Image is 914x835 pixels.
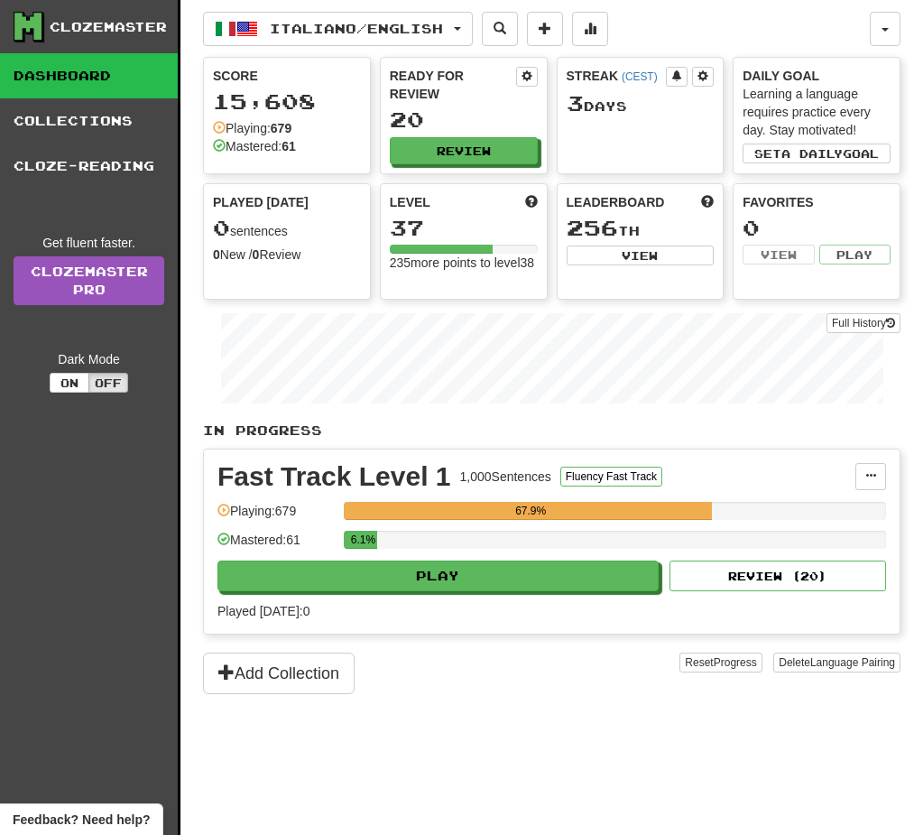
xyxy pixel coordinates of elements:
button: DeleteLanguage Pairing [773,653,900,673]
div: Ready for Review [390,67,516,103]
button: Off [88,373,128,393]
strong: 61 [282,139,296,153]
div: 20 [390,108,538,131]
span: Progress [714,656,757,669]
p: In Progress [203,422,900,440]
button: Search sentences [482,12,518,46]
strong: 0 [213,247,220,262]
button: More stats [572,12,608,46]
div: Mastered: [213,137,296,155]
div: Fast Track Level 1 [217,463,451,490]
span: 0 [213,215,230,240]
span: Played [DATE]: 0 [217,604,309,618]
div: Score [213,67,361,85]
button: Review [390,137,538,164]
button: On [50,373,89,393]
button: View [743,245,814,264]
span: This week in points, UTC [701,193,714,211]
button: ResetProgress [679,653,762,673]
div: Streak [567,67,667,85]
div: Favorites [743,193,891,211]
button: Add sentence to collection [527,12,563,46]
button: View [567,246,715,265]
button: Seta dailygoal [743,144,891,163]
button: Review (20) [669,561,886,591]
span: 256 [567,215,618,240]
strong: 679 [271,121,291,135]
div: th [567,217,715,240]
span: Score more points to level up [525,193,538,211]
div: 6.1% [349,531,376,549]
div: 235 more points to level 38 [390,254,538,272]
div: Mastered: 61 [217,531,335,561]
div: Daily Goal [743,67,891,85]
span: Played [DATE] [213,193,309,211]
div: 1,000 Sentences [460,468,551,486]
div: 37 [390,217,538,239]
button: Full History [826,313,900,333]
button: Italiano/English [203,12,473,46]
span: 3 [567,90,584,116]
span: a daily [781,147,843,160]
span: Level [390,193,430,211]
div: Dark Mode [14,350,164,368]
a: (CEST) [622,70,658,83]
button: Fluency Fast Track [560,467,662,487]
div: Clozemaster [50,18,167,36]
div: Learning a language requires practice every day. Stay motivated! [743,85,891,139]
button: Play [819,245,891,264]
button: Play [217,561,659,591]
div: 0 [743,217,891,239]
div: Playing: [213,119,291,137]
button: Add Collection [203,653,355,694]
span: Italiano / English [270,21,443,36]
span: Language Pairing [810,656,895,669]
div: sentences [213,217,361,240]
div: Day s [567,92,715,116]
strong: 0 [253,247,260,262]
span: Open feedback widget [13,811,150,829]
div: New / Review [213,246,361,264]
div: 67.9% [349,502,712,520]
div: Get fluent faster. [14,234,164,252]
div: 15,608 [213,90,361,113]
a: ClozemasterPro [14,256,164,305]
span: Leaderboard [567,193,665,211]
div: Playing: 679 [217,502,335,532]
